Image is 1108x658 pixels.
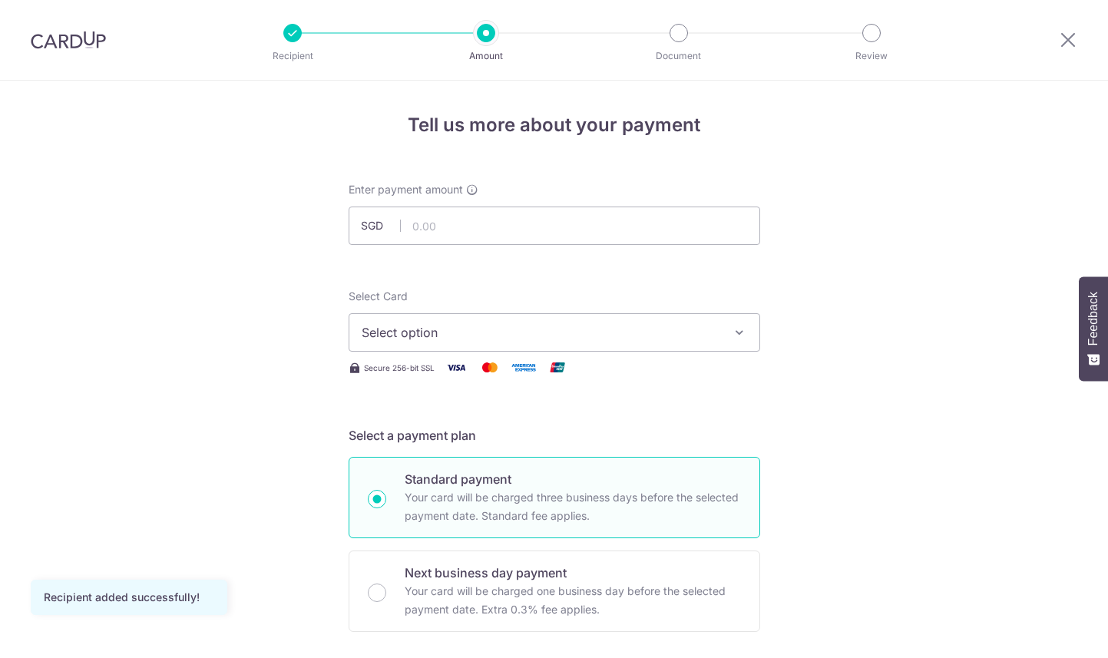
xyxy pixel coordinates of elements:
img: Visa [441,358,471,377]
span: translation missing: en.payables.payment_networks.credit_card.summary.labels.select_card [349,289,408,303]
img: Union Pay [542,358,573,377]
div: Recipient added successfully! [44,590,214,605]
p: Review [815,48,928,64]
span: Secure 256-bit SSL [364,362,435,374]
button: Feedback - Show survey [1079,276,1108,381]
span: Select option [362,323,719,342]
p: Standard payment [405,470,741,488]
h4: Tell us more about your payment [349,111,760,139]
p: Your card will be charged three business days before the selected payment date. Standard fee appl... [405,488,741,525]
span: SGD [361,218,401,233]
span: Enter payment amount [349,182,463,197]
input: 0.00 [349,207,760,245]
p: Amount [429,48,543,64]
span: Feedback [1087,292,1100,346]
img: Mastercard [475,358,505,377]
img: American Express [508,358,539,377]
p: Your card will be charged one business day before the selected payment date. Extra 0.3% fee applies. [405,582,741,619]
button: Select option [349,313,760,352]
h5: Select a payment plan [349,426,760,445]
p: Next business day payment [405,564,741,582]
img: CardUp [31,31,106,49]
p: Recipient [236,48,349,64]
p: Document [622,48,736,64]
